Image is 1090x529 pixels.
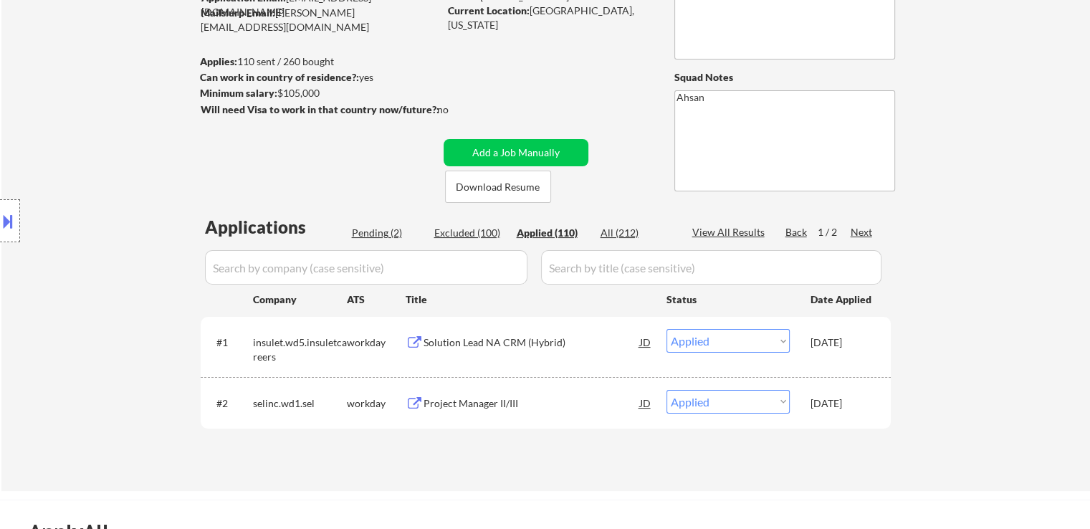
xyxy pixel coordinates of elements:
div: View All Results [692,225,769,239]
button: Download Resume [445,171,551,203]
strong: Mailslurp Email: [201,6,275,19]
div: Pending (2) [352,226,424,240]
div: Squad Notes [674,70,895,85]
div: workday [347,335,406,350]
div: Excluded (100) [434,226,506,240]
div: Title [406,292,653,307]
div: All (212) [601,226,672,240]
div: Company [253,292,347,307]
div: insulet.wd5.insuletcareers [253,335,347,363]
strong: Can work in country of residence?: [200,71,359,83]
div: Status [666,286,790,312]
div: [GEOGRAPHIC_DATA], [US_STATE] [448,4,651,32]
div: 1 / 2 [818,225,851,239]
div: JD [639,329,653,355]
div: no [437,103,478,117]
div: $105,000 [200,86,439,100]
div: 110 sent / 260 bought [200,54,439,69]
div: Back [785,225,808,239]
div: [PERSON_NAME][EMAIL_ADDRESS][DOMAIN_NAME] [201,6,439,34]
div: Date Applied [811,292,874,307]
strong: Current Location: [448,4,530,16]
div: JD [639,390,653,416]
div: Applications [205,219,347,236]
div: #2 [216,396,242,411]
strong: Applies: [200,55,237,67]
input: Search by company (case sensitive) [205,250,527,285]
div: yes [200,70,434,85]
input: Search by title (case sensitive) [541,250,881,285]
div: selinc.wd1.sel [253,396,347,411]
strong: Minimum salary: [200,87,277,99]
div: workday [347,396,406,411]
div: Project Manager II/III [424,396,640,411]
div: Applied (110) [517,226,588,240]
strong: Will need Visa to work in that country now/future?: [201,103,439,115]
div: [DATE] [811,335,874,350]
div: ATS [347,292,406,307]
div: Solution Lead NA CRM (Hybrid) [424,335,640,350]
button: Add a Job Manually [444,139,588,166]
div: Next [851,225,874,239]
div: [DATE] [811,396,874,411]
